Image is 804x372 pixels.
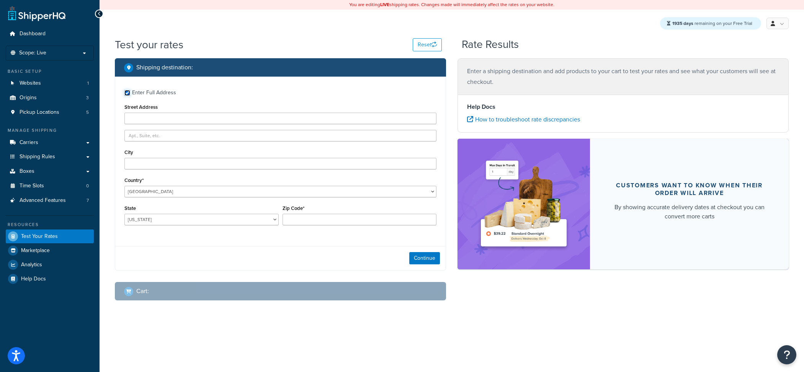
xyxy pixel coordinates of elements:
[6,76,94,90] li: Websites
[467,115,580,124] a: How to troubleshoot rate discrepancies
[6,244,94,257] a: Marketplace
[6,27,94,41] a: Dashboard
[6,105,94,120] a: Pickup Locations5
[115,37,183,52] h1: Test your rates
[124,149,133,155] label: City
[6,193,94,208] a: Advanced Features7
[6,91,94,105] a: Origins3
[20,168,34,175] span: Boxes
[20,183,44,189] span: Time Slots
[21,233,58,240] span: Test Your Rates
[136,288,149,295] h2: Cart :
[20,80,41,87] span: Websites
[467,102,779,111] h4: Help Docs
[608,182,770,197] div: Customers want to know when their order will arrive
[132,87,176,98] div: Enter Full Address
[6,272,94,286] a: Help Docs
[476,150,572,258] img: feature-image-ddt-36eae7f7280da8017bfb280eaccd9c446f90b1fe08728e4019434db127062ab4.png
[6,221,94,228] div: Resources
[21,247,50,254] span: Marketplace
[124,130,436,141] input: Apt., Suite, etc.
[672,20,693,27] strong: 1935 days
[6,179,94,193] li: Time Slots
[409,252,440,264] button: Continue
[413,38,442,51] button: Reset
[86,183,89,189] span: 0
[467,66,779,87] p: Enter a shipping destination and add products to your cart to test your rates and see what your c...
[124,177,144,183] label: Country*
[124,205,136,211] label: State
[6,68,94,75] div: Basic Setup
[6,150,94,164] a: Shipping Rules
[87,80,89,87] span: 1
[608,203,770,221] div: By showing accurate delivery dates at checkout you can convert more carts
[462,39,519,51] h2: Rate Results
[6,193,94,208] li: Advanced Features
[86,95,89,101] span: 3
[20,95,37,101] span: Origins
[6,164,94,179] a: Boxes
[86,109,89,116] span: 5
[6,105,94,120] li: Pickup Locations
[6,76,94,90] a: Websites1
[21,262,42,268] span: Analytics
[6,229,94,243] a: Test Your Rates
[777,345,796,364] button: Open Resource Center
[20,154,55,160] span: Shipping Rules
[20,197,66,204] span: Advanced Features
[124,90,130,96] input: Enter Full Address
[19,50,46,56] span: Scope: Live
[380,1,389,8] b: LIVE
[136,64,193,71] h2: Shipping destination :
[6,179,94,193] a: Time Slots0
[21,276,46,282] span: Help Docs
[6,127,94,134] div: Manage Shipping
[6,91,94,105] li: Origins
[87,197,89,204] span: 7
[283,205,304,211] label: Zip Code*
[124,104,158,110] label: Street Address
[20,139,38,146] span: Carriers
[20,31,46,37] span: Dashboard
[672,20,752,27] span: remaining on your Free Trial
[6,258,94,272] a: Analytics
[20,109,59,116] span: Pickup Locations
[6,136,94,150] a: Carriers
